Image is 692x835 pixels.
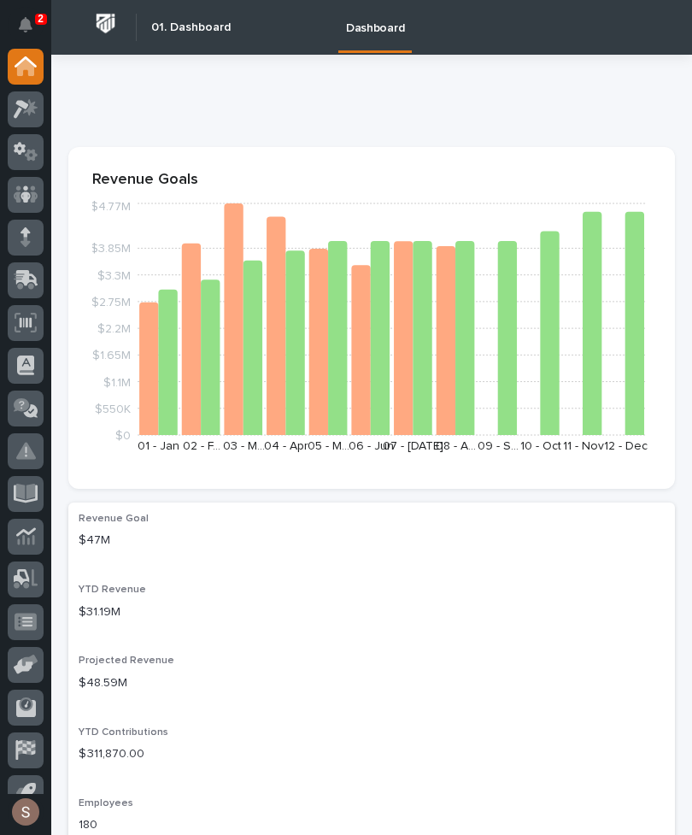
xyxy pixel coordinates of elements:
text: 04 - Apr [264,440,308,452]
text: 03 - M… [223,440,265,452]
tspan: $1.65M [92,350,131,362]
button: users-avatar [8,794,44,830]
button: Notifications [8,7,44,43]
img: Workspace Logo [90,8,121,39]
p: Revenue Goals [92,171,651,190]
p: 2 [38,13,44,25]
tspan: $1.1M [103,377,131,389]
text: 08 - A… [436,440,476,452]
text: 12 - Dec [604,440,648,452]
text: 11 - Nov [563,440,604,452]
span: Projected Revenue [79,656,174,666]
tspan: $2.75M [91,297,131,309]
span: Revenue Goal [79,514,149,524]
span: Employees [79,798,133,809]
span: YTD Contributions [79,727,168,738]
p: $47M [79,532,665,550]
text: 05 - M… [308,440,349,452]
tspan: $4.77M [91,201,131,213]
h2: 01. Dashboard [151,17,231,38]
p: 180 [79,816,665,834]
text: 10 - Oct [520,440,561,452]
p: $ 311,870.00 [79,745,665,763]
p: $31.19M [79,603,665,621]
tspan: $0 [115,430,131,442]
tspan: $550K [95,403,131,415]
tspan: $3.85M [91,244,131,256]
div: Notifications2 [21,17,44,44]
tspan: $3.3M [97,270,131,282]
text: 07 - [DATE] [383,440,443,452]
p: $48.59M [79,674,665,692]
text: 09 - S… [478,440,519,452]
text: 02 - F… [183,440,220,452]
tspan: $2.2M [97,323,131,335]
text: 01 - Jan [138,440,179,452]
span: YTD Revenue [79,585,146,595]
text: 06 - Jun [349,440,394,452]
